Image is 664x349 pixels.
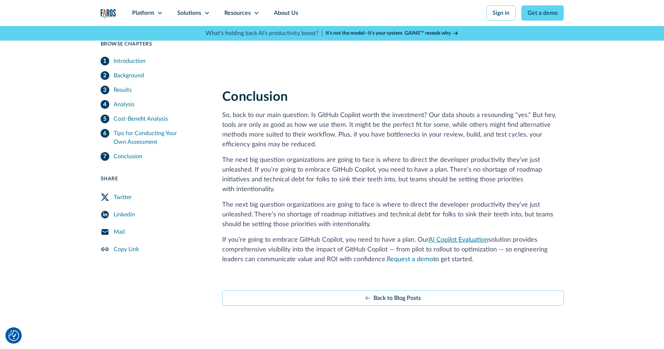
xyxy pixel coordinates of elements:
[101,223,205,241] a: Mail Share
[114,228,125,236] div: Mail
[8,330,19,341] button: Cookie Settings
[101,54,205,68] a: Introduction
[222,155,564,194] p: The next big question organizations are going to face is where to direct the developer productivi...
[177,9,201,17] div: Solutions
[8,330,19,341] img: Revisit consent button
[101,97,205,112] a: Analysis
[114,57,145,65] div: Introduction
[373,294,421,302] div: Back to Blog Posts
[101,9,116,19] a: home
[428,237,488,243] a: AI Copilot Evaluation
[521,5,564,21] a: Get a demo
[101,241,205,258] a: Copy Link
[222,89,564,105] h2: Conclusion
[206,29,323,38] p: What's holding back AI's productivity boost? |
[101,9,116,19] img: Logo of the analytics and reporting company Faros.
[114,71,144,80] div: Background
[101,126,205,149] a: Tips for Conducting Your Own Assessment
[101,40,205,48] div: Browse Chapters
[101,149,205,164] a: Conclusion
[222,235,564,264] p: If you’re going to embrace GitHub Copilot, you need to have a plan. Our solution provides compreh...
[114,210,135,219] div: Linkedin
[114,152,142,161] div: Conclusion
[101,68,205,83] a: Background
[101,83,205,97] a: Results
[114,100,135,109] div: Analysis
[114,193,132,202] div: Twitter
[222,111,564,150] p: So, back to our main question: Is GitHub Copilot worth the investment? Our data shouts a resoundi...
[222,290,564,306] a: Back to Blog Posts
[486,5,516,21] a: Sign in
[101,189,205,206] a: Twitter Share
[326,30,459,37] a: It’s not the model—it’s your system. GAINS™ reveals why
[101,175,205,183] div: Share
[222,200,564,229] p: The next big question organizations are going to face is where to direct the developer productivi...
[114,129,205,146] div: Tips for Conducting Your Own Assessment
[326,31,451,36] strong: It’s not the model—it’s your system. GAINS™ reveals why
[224,9,251,17] div: Resources
[114,245,139,254] div: Copy Link
[101,206,205,223] a: LinkedIn Share
[387,256,433,263] a: Request a demo
[114,86,132,94] div: Results
[101,112,205,126] a: Cost-Benefit Analysis
[114,115,168,123] div: Cost-Benefit Analysis
[132,9,154,17] div: Platform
